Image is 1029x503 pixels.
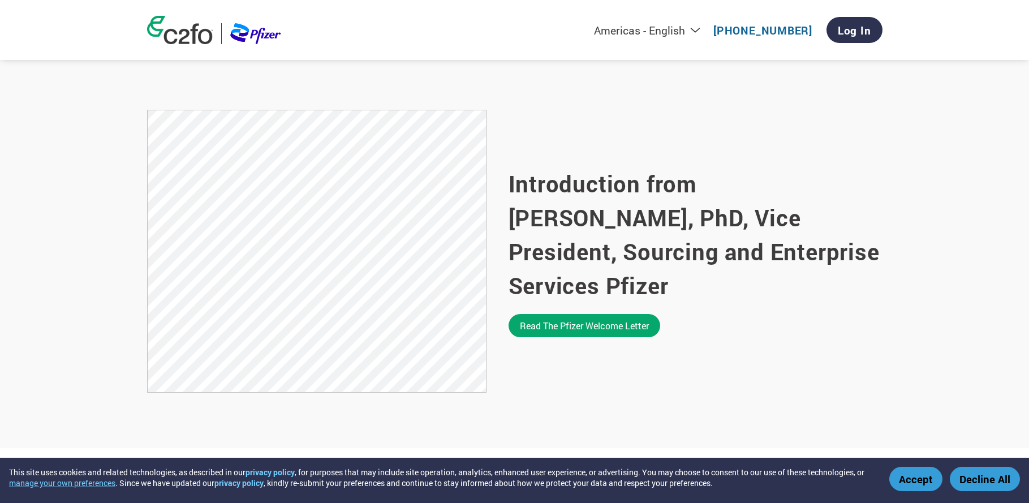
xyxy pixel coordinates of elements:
[950,467,1020,491] button: Decline All
[147,16,213,44] img: c2fo logo
[214,478,264,488] a: privacy policy
[509,314,660,337] a: Read the Pfizer welcome letter
[509,167,882,303] h2: Introduction from [PERSON_NAME], PhD, Vice President, Sourcing and Enterprise Services Pfizer
[889,467,942,491] button: Accept
[9,467,873,488] div: This site uses cookies and related technologies, as described in our , for purposes that may incl...
[9,478,115,488] button: manage your own preferences
[230,23,281,44] img: Pfizer
[826,17,882,43] a: Log In
[713,23,812,37] a: [PHONE_NUMBER]
[246,467,295,478] a: privacy policy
